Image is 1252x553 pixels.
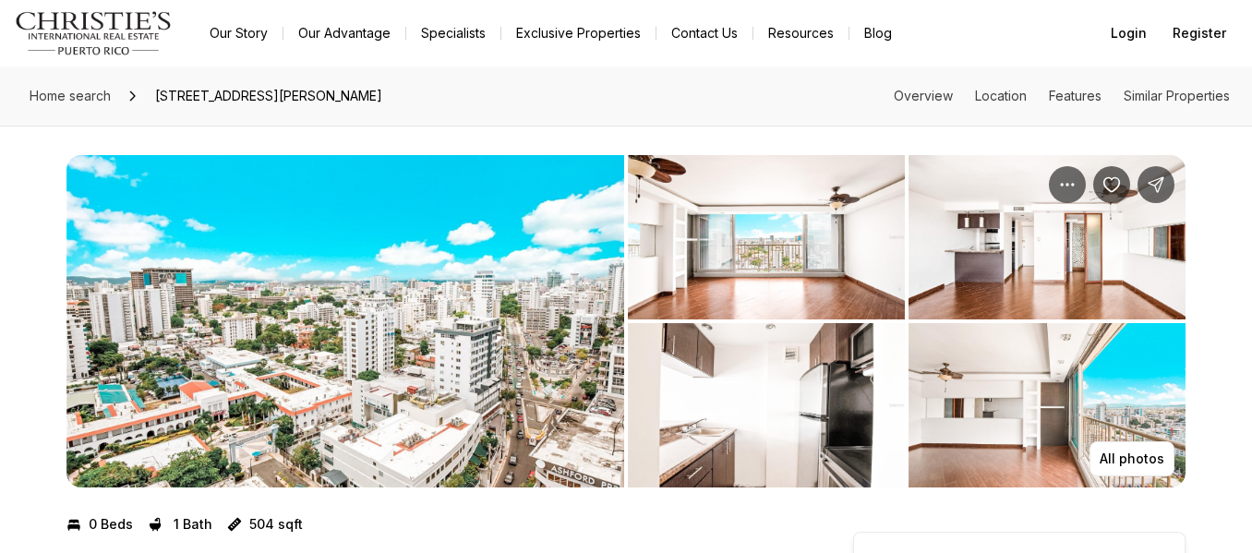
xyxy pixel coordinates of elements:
p: 1 Bath [174,517,212,532]
span: Home search [30,88,111,103]
button: View image gallery [909,323,1186,487]
a: Our Advantage [283,20,405,46]
img: logo [15,11,173,55]
a: Skip to: Overview [894,88,953,103]
button: View image gallery [628,155,905,319]
div: Listing Photos [66,155,1186,487]
button: Contact Us [656,20,752,46]
a: Resources [753,20,849,46]
p: 0 Beds [89,517,133,532]
a: Skip to: Similar Properties [1124,88,1230,103]
li: 1 of 4 [66,155,624,487]
a: Our Story [195,20,283,46]
a: Blog [849,20,907,46]
button: View image gallery [66,155,624,487]
button: Property options [1049,166,1086,203]
button: Register [1162,15,1237,52]
p: 504 sqft [249,517,303,532]
span: Register [1173,26,1226,41]
span: Login [1111,26,1147,41]
a: Exclusive Properties [501,20,656,46]
a: Home search [22,81,118,111]
a: Skip to: Location [975,88,1027,103]
button: Login [1100,15,1158,52]
button: View image gallery [909,155,1186,319]
nav: Page section menu [894,89,1230,103]
li: 2 of 4 [628,155,1186,487]
button: View image gallery [628,323,905,487]
a: Specialists [406,20,500,46]
button: Save Property: 1477 ASHFORD #2107 [1093,166,1130,203]
button: Share Property: 1477 ASHFORD #2107 [1138,166,1174,203]
span: [STREET_ADDRESS][PERSON_NAME] [148,81,390,111]
a: Skip to: Features [1049,88,1102,103]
